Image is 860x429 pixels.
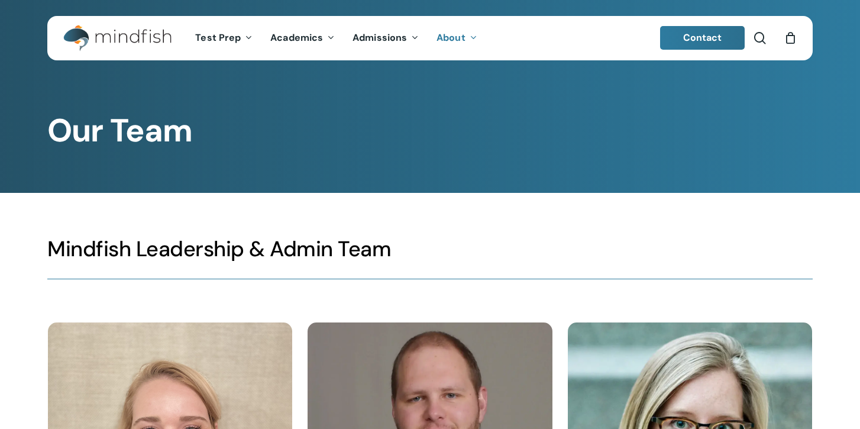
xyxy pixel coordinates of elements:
span: Academics [270,31,323,44]
h3: Mindfish Leadership & Admin Team [47,236,813,263]
a: About [428,33,486,43]
span: Test Prep [195,31,241,44]
a: Test Prep [186,33,261,43]
span: Contact [683,31,722,44]
a: Contact [660,26,745,50]
header: Main Menu [47,16,813,60]
h1: Our Team [47,112,813,150]
a: Admissions [344,33,428,43]
nav: Main Menu [186,16,486,60]
span: About [437,31,465,44]
span: Admissions [353,31,407,44]
a: Cart [784,31,797,44]
a: Academics [261,33,344,43]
